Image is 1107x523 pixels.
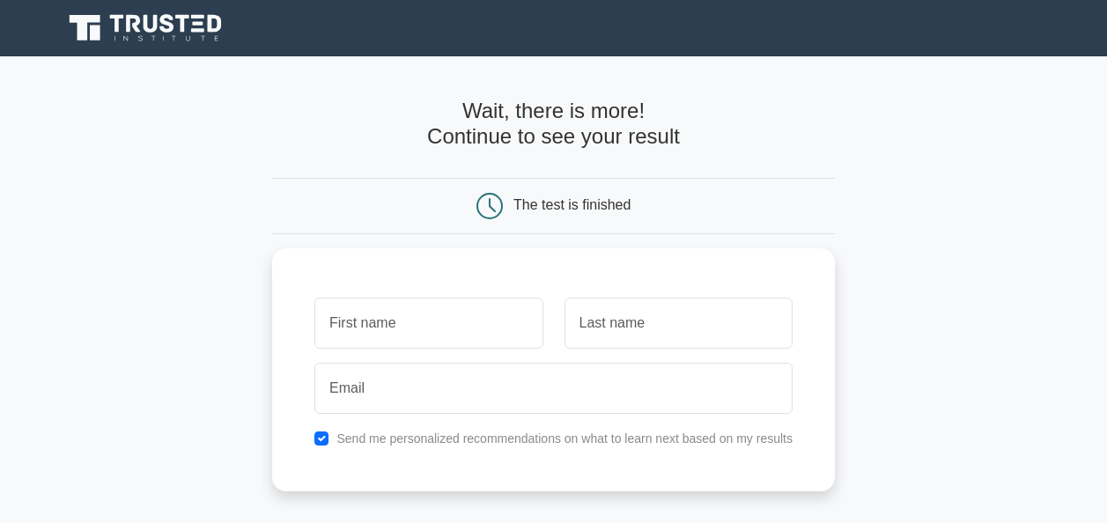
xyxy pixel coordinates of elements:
input: First name [314,298,542,349]
h4: Wait, there is more! Continue to see your result [272,99,835,150]
input: Last name [565,298,793,349]
div: The test is finished [513,197,631,212]
label: Send me personalized recommendations on what to learn next based on my results [336,431,793,446]
input: Email [314,363,793,414]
